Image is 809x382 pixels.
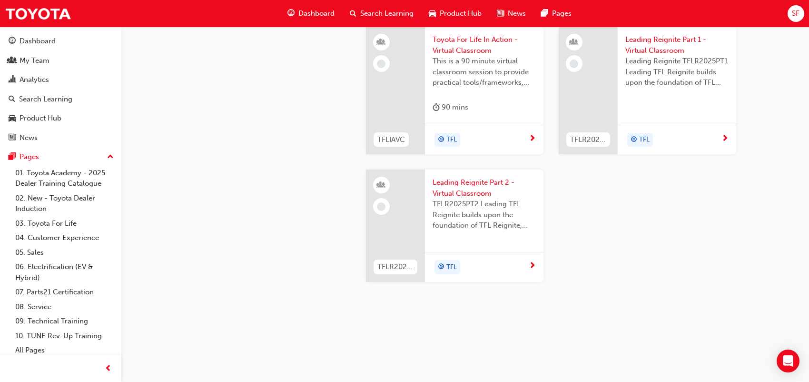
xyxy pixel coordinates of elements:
span: learningResourceType_INSTRUCTOR_LED-icon [378,36,385,49]
span: guage-icon [9,37,16,46]
span: learningResourceType_INSTRUCTOR_LED-icon [378,179,385,191]
a: Analytics [4,71,118,89]
span: Dashboard [298,8,335,19]
div: News [20,132,38,143]
span: target-icon [438,261,444,273]
span: TFL [446,262,457,273]
span: Leading Reignite Part 1 - Virtual Classroom [625,34,729,56]
span: news-icon [9,134,16,142]
span: TFL [446,134,457,145]
a: 10. TUNE Rev-Up Training [11,329,118,343]
a: 03. Toyota For Life [11,216,118,231]
button: Pages [4,148,118,166]
span: chart-icon [9,76,16,84]
span: TFLR2025PT2 Leading TFL Reignite builds upon the foundation of TFL Reignite, reaffirming our comm... [433,199,536,231]
span: next-icon [721,135,729,143]
button: SF [788,5,804,22]
a: 04. Customer Experience [11,231,118,245]
span: Pages [552,8,572,19]
span: This is a 90 minute virtual classroom session to provide practical tools/frameworks, behaviours a... [433,56,536,88]
a: pages-iconPages [533,4,579,23]
span: news-icon [497,8,504,20]
div: Dashboard [20,36,56,47]
a: Product Hub [4,110,118,127]
a: news-iconNews [489,4,533,23]
span: TFLIAVC [377,134,405,145]
span: Search Learning [360,8,414,19]
span: Toyota For Life In Action - Virtual Classroom [433,34,536,56]
div: Open Intercom Messenger [777,350,799,372]
a: 07. Parts21 Certification [11,285,118,300]
a: My Team [4,52,118,70]
a: TFLR2025PT2Leading Reignite Part 2 - Virtual ClassroomTFLR2025PT2 Leading TFL Reignite builds upo... [366,170,543,282]
div: Search Learning [19,94,72,105]
div: Analytics [20,74,49,85]
a: 06. Electrification (EV & Hybrid) [11,260,118,285]
span: learningRecordVerb_NONE-icon [377,202,385,211]
a: 08. Service [11,300,118,314]
span: Leading Reignite Part 2 - Virtual Classroom [433,177,536,199]
a: 09. Technical Training [11,314,118,329]
img: Trak [5,3,71,24]
span: people-icon [9,57,16,65]
span: learningRecordVerb_NONE-icon [377,60,385,68]
a: 02. New - Toyota Dealer Induction [11,191,118,216]
span: pages-icon [9,153,16,161]
span: car-icon [429,8,436,20]
span: next-icon [529,135,536,143]
span: prev-icon [105,363,112,375]
span: guage-icon [287,8,295,20]
a: 05. Sales [11,245,118,260]
span: target-icon [438,134,444,146]
span: SF [792,8,799,19]
a: 01. Toyota Academy - 2025 Dealer Training Catalogue [11,166,118,191]
span: TFLR2025PT2 [377,261,414,272]
a: News [4,129,118,147]
span: up-icon [107,151,114,163]
span: learningResourceType_INSTRUCTOR_LED-icon [571,36,577,49]
div: Pages [20,151,39,162]
span: TFLR2025PT1 [570,134,606,145]
span: Product Hub [440,8,482,19]
div: My Team [20,55,49,66]
a: Dashboard [4,32,118,50]
button: DashboardMy TeamAnalyticsSearch LearningProduct HubNews [4,30,118,148]
span: search-icon [350,8,356,20]
span: learningRecordVerb_NONE-icon [570,60,578,68]
span: car-icon [9,114,16,123]
span: News [508,8,526,19]
a: TFLIAVCToyota For Life In Action - Virtual ClassroomThis is a 90 minute virtual classroom session... [366,27,543,154]
span: next-icon [529,262,536,271]
a: car-iconProduct Hub [421,4,489,23]
div: Product Hub [20,113,61,124]
a: TFLR2025PT1Leading Reignite Part 1 - Virtual ClassroomLeading Reignite TFLR2025PT1 Leading TFL Re... [559,27,736,154]
a: search-iconSearch Learning [342,4,421,23]
span: pages-icon [541,8,548,20]
span: TFL [639,134,650,145]
span: duration-icon [433,101,440,113]
span: target-icon [631,134,637,146]
span: search-icon [9,95,15,104]
a: Search Learning [4,90,118,108]
a: guage-iconDashboard [280,4,342,23]
div: 90 mins [433,101,468,113]
span: Leading Reignite TFLR2025PT1 Leading TFL Reignite builds upon the foundation of TFL Reignite, rea... [625,56,729,88]
a: All Pages [11,343,118,358]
